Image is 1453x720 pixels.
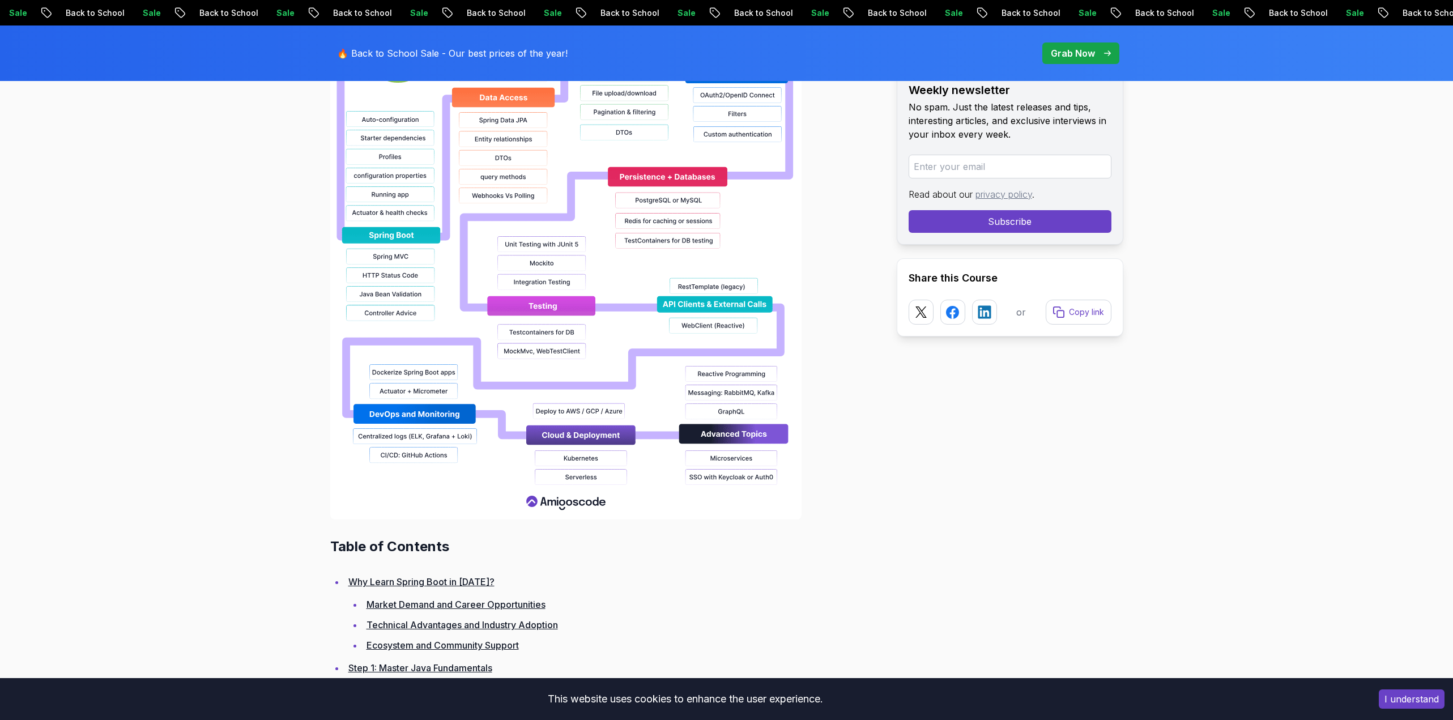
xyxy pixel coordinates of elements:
[668,7,705,19] p: Sale
[57,7,134,19] p: Back to School
[909,100,1111,141] p: No spam. Just the latest releases and tips, interesting articles, and exclusive interviews in you...
[1379,689,1445,709] button: Accept cookies
[367,619,558,630] a: Technical Advantages and Industry Adoption
[909,210,1111,233] button: Subscribe
[1260,7,1337,19] p: Back to School
[909,188,1111,201] p: Read about our .
[725,7,802,19] p: Back to School
[909,270,1111,286] h2: Share this Course
[1203,7,1239,19] p: Sale
[1337,7,1373,19] p: Sale
[190,7,267,19] p: Back to School
[8,687,1362,712] div: This website uses cookies to enhance the user experience.
[1046,300,1111,325] button: Copy link
[1016,305,1026,319] p: or
[367,640,519,651] a: Ecosystem and Community Support
[324,7,401,19] p: Back to School
[535,7,571,19] p: Sale
[337,46,568,60] p: 🔥 Back to School Sale - Our best prices of the year!
[348,576,495,587] a: Why Learn Spring Boot in [DATE]?
[401,7,437,19] p: Sale
[134,7,170,19] p: Sale
[591,7,668,19] p: Back to School
[1069,306,1104,318] p: Copy link
[909,82,1111,98] h2: Weekly newsletter
[909,155,1111,178] input: Enter your email
[1051,46,1095,60] p: Grab Now
[1126,7,1203,19] p: Back to School
[975,189,1032,200] a: privacy policy
[1069,7,1106,19] p: Sale
[859,7,936,19] p: Back to School
[330,538,879,556] h2: Table of Contents
[348,662,492,674] a: Step 1: Master Java Fundamentals
[458,7,535,19] p: Back to School
[802,7,838,19] p: Sale
[936,7,972,19] p: Sale
[992,7,1069,19] p: Back to School
[267,7,304,19] p: Sale
[367,599,546,610] a: Market Demand and Career Opportunities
